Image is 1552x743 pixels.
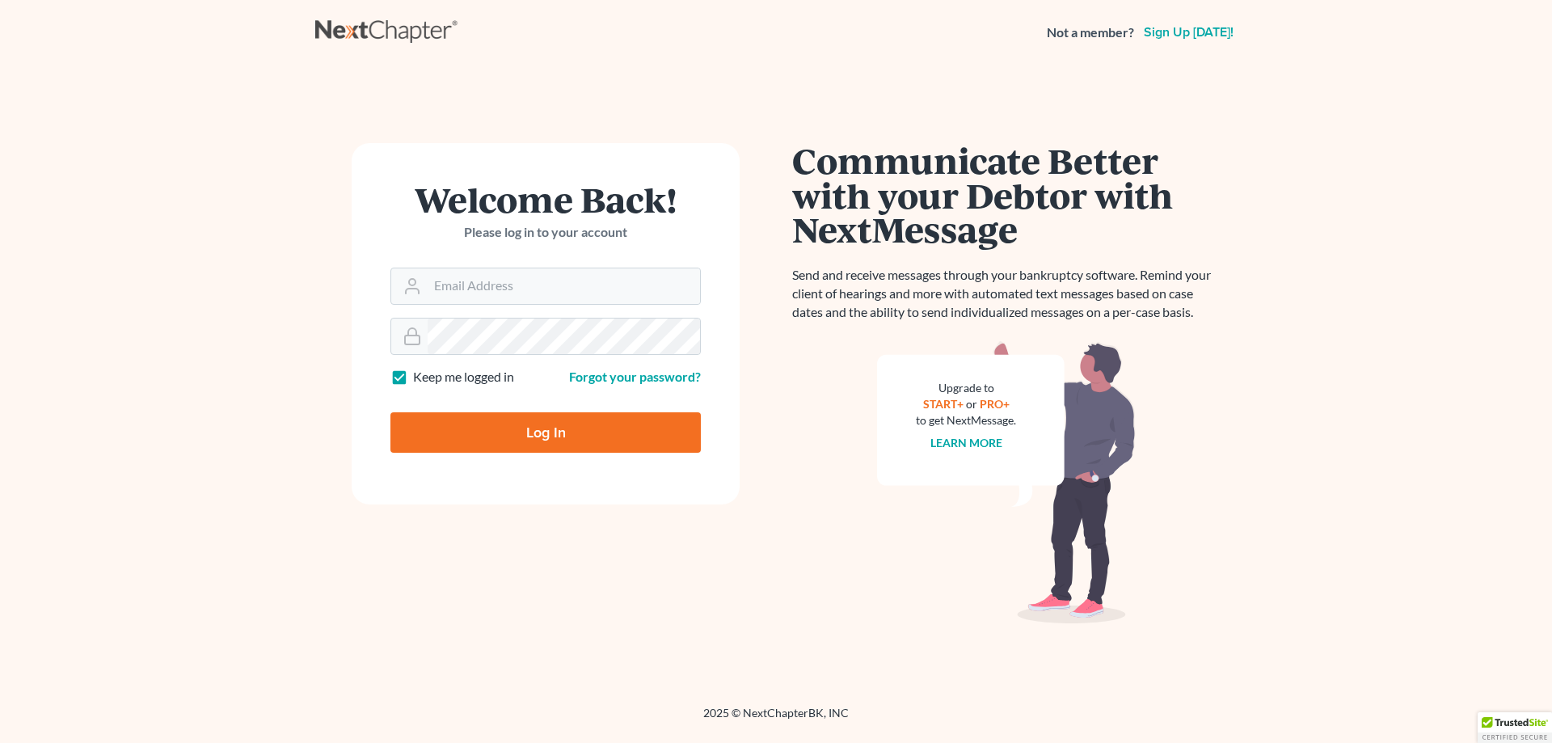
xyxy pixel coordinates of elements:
[1047,23,1134,42] strong: Not a member?
[390,223,701,242] p: Please log in to your account
[390,182,701,217] h1: Welcome Back!
[930,436,1002,450] a: Learn more
[792,143,1221,247] h1: Communicate Better with your Debtor with NextMessage
[916,380,1016,396] div: Upgrade to
[792,266,1221,322] p: Send and receive messages through your bankruptcy software. Remind your client of hearings and mo...
[1141,26,1237,39] a: Sign up [DATE]!
[980,397,1010,411] a: PRO+
[569,369,701,384] a: Forgot your password?
[923,397,964,411] a: START+
[966,397,977,411] span: or
[390,412,701,453] input: Log In
[877,341,1136,624] img: nextmessage_bg-59042aed3d76b12b5cd301f8e5b87938c9018125f34e5fa2b7a6b67550977c72.svg
[916,412,1016,428] div: to get NextMessage.
[413,368,514,386] label: Keep me logged in
[1478,712,1552,743] div: TrustedSite Certified
[428,268,700,304] input: Email Address
[315,705,1237,734] div: 2025 © NextChapterBK, INC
